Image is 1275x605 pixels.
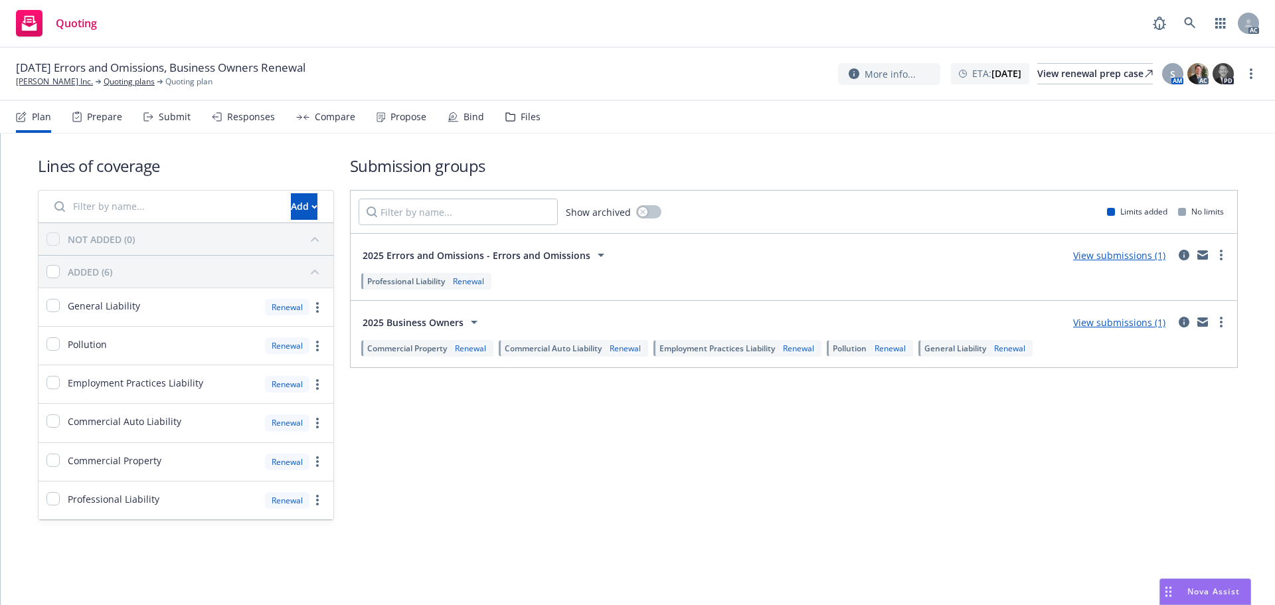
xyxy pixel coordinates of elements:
a: more [1243,66,1259,82]
a: more [309,454,325,470]
span: Pollution [833,343,867,354]
div: Renewal [452,343,489,354]
input: Filter by name... [359,199,558,225]
span: 2025 Errors and Omissions - Errors and Omissions [363,248,590,262]
a: circleInformation [1176,247,1192,263]
a: mail [1195,314,1211,330]
a: Report a Bug [1146,10,1173,37]
span: Quoting plan [165,76,212,88]
a: more [309,377,325,392]
h1: Submission groups [350,155,1238,177]
span: Employment Practices Liability [68,376,203,390]
div: Renewal [265,492,309,509]
strong: [DATE] [991,67,1021,80]
button: 2025 Errors and Omissions - Errors and Omissions [359,242,613,268]
div: Bind [464,112,484,122]
h1: Lines of coverage [38,155,334,177]
div: Renewal [872,343,908,354]
div: Limits added [1107,206,1167,217]
span: Employment Practices Liability [659,343,775,354]
a: mail [1195,247,1211,263]
button: More info... [838,63,940,85]
img: photo [1187,63,1209,84]
div: Responses [227,112,275,122]
span: Professional Liability [367,276,445,287]
div: Compare [315,112,355,122]
a: more [1213,314,1229,330]
button: ADDED (6) [68,261,325,282]
a: View submissions (1) [1073,249,1165,262]
span: More info... [865,67,916,81]
span: S [1170,67,1175,81]
div: View renewal prep case [1037,64,1153,84]
div: No limits [1178,206,1224,217]
button: Add [291,193,317,220]
a: Quoting [11,5,102,42]
span: 2025 Business Owners [363,315,464,329]
span: General Liability [924,343,986,354]
div: Submit [159,112,191,122]
div: NOT ADDED (0) [68,232,135,246]
div: Renewal [265,454,309,470]
a: View submissions (1) [1073,316,1165,329]
span: Show archived [566,205,631,219]
div: Plan [32,112,51,122]
div: Renewal [780,343,817,354]
a: more [1213,247,1229,263]
div: Add [291,194,317,219]
div: ADDED (6) [68,265,112,279]
div: Renewal [265,414,309,431]
button: Nova Assist [1159,578,1251,605]
span: Commercial Auto Liability [505,343,602,354]
div: Renewal [265,299,309,315]
span: Professional Liability [68,492,159,506]
span: ETA : [972,66,1021,80]
a: View renewal prep case [1037,63,1153,84]
a: [PERSON_NAME] Inc. [16,76,93,88]
div: Files [521,112,541,122]
input: Filter by name... [46,193,283,220]
a: more [309,415,325,431]
a: more [309,300,325,315]
div: Propose [390,112,426,122]
a: Switch app [1207,10,1234,37]
span: Nova Assist [1187,586,1240,597]
a: more [309,492,325,508]
span: [DATE] Errors and Omissions, Business Owners Renewal [16,60,305,76]
span: Commercial Auto Liability [68,414,181,428]
div: Renewal [991,343,1028,354]
a: more [309,338,325,354]
span: General Liability [68,299,140,313]
span: Commercial Property [367,343,447,354]
button: NOT ADDED (0) [68,228,325,250]
div: Renewal [607,343,643,354]
a: Search [1177,10,1203,37]
div: Prepare [87,112,122,122]
div: Renewal [450,276,487,287]
button: 2025 Business Owners [359,309,486,335]
span: Pollution [68,337,107,351]
span: Commercial Property [68,454,161,468]
div: Renewal [265,337,309,354]
a: circleInformation [1176,314,1192,330]
a: Quoting plans [104,76,155,88]
span: Quoting [56,18,97,29]
div: Drag to move [1160,579,1177,604]
img: photo [1213,63,1234,84]
div: Renewal [265,376,309,392]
